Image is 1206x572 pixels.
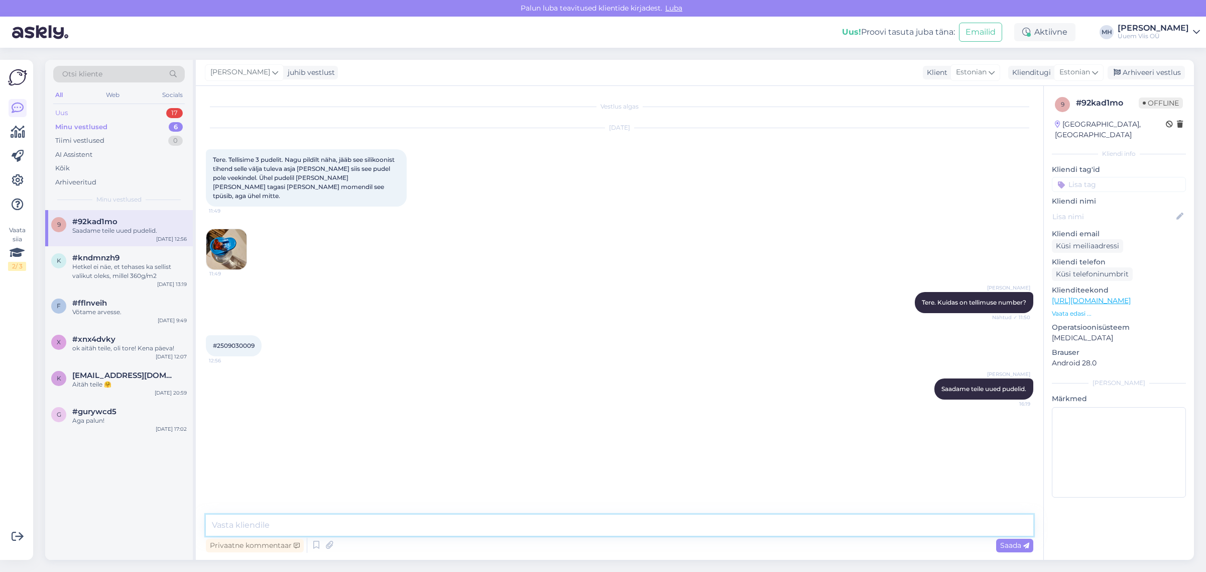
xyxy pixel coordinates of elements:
div: # 92kad1mo [1076,97,1139,109]
p: Kliendi nimi [1052,196,1186,207]
p: Brauser [1052,347,1186,358]
p: Kliendi email [1052,229,1186,239]
span: Nähtud ✓ 11:50 [992,314,1030,321]
img: Attachment [206,229,247,269]
div: Aga palun! [72,416,187,425]
span: 9 [57,221,61,228]
div: [DATE] 20:59 [155,389,187,397]
div: Küsi meiliaadressi [1052,239,1123,253]
div: [DATE] 12:56 [156,235,187,243]
div: Web [104,88,122,102]
span: Minu vestlused [96,195,142,204]
div: Vestlus algas [206,102,1033,111]
span: #92kad1mo [72,217,117,226]
div: 17 [166,108,183,118]
div: [DATE] 17:02 [156,425,187,433]
span: Saada [1000,541,1029,550]
div: 0 [168,136,183,146]
span: 16:19 [993,400,1030,408]
span: Saadame teile uued pudelid. [941,385,1026,393]
img: Askly Logo [8,68,27,87]
span: 11:49 [209,270,247,277]
div: [DATE] 9:49 [158,317,187,324]
div: AI Assistent [55,150,92,160]
span: Offline [1139,98,1183,109]
div: Aktiivne [1014,23,1075,41]
div: Arhiveeri vestlus [1108,66,1185,79]
p: Klienditeekond [1052,285,1186,296]
div: [DATE] 12:07 [156,353,187,360]
span: Otsi kliente [62,69,102,79]
span: Tere. Kuidas on tellimuse number? [922,299,1026,306]
div: [GEOGRAPHIC_DATA], [GEOGRAPHIC_DATA] [1055,119,1166,140]
span: 9 [1061,101,1064,108]
div: 2 / 3 [8,262,26,271]
span: Katriin6@hotmail.com [72,371,177,380]
a: [PERSON_NAME]Uuem Viis OÜ [1118,24,1200,40]
span: K [57,374,61,382]
div: MH [1100,25,1114,39]
div: Kõik [55,163,70,173]
span: f [57,302,61,310]
p: Kliendi tag'id [1052,164,1186,175]
span: [PERSON_NAME] [987,370,1030,378]
div: [PERSON_NAME] [1118,24,1189,32]
b: Uus! [842,27,861,37]
p: [MEDICAL_DATA] [1052,333,1186,343]
span: g [57,411,61,418]
input: Lisa tag [1052,177,1186,192]
div: Kliendi info [1052,149,1186,158]
span: [PERSON_NAME] [987,284,1030,292]
div: juhib vestlust [284,67,335,78]
span: Tere. Tellisime 3 pudelit. Nagu pildilt näha, jääb see silikoonist tihend selle välja tuleva asja... [213,156,396,200]
span: x [57,338,61,346]
p: Vaata edasi ... [1052,309,1186,318]
span: #xnx4dvky [72,335,115,344]
div: ok aitäh teile, oli tore! Kena päeva! [72,344,187,353]
span: 12:56 [209,357,247,364]
div: Proovi tasuta juba täna: [842,26,955,38]
span: #2509030009 [213,342,255,349]
div: [DATE] 13:19 [157,280,187,288]
span: 11:49 [209,207,247,215]
div: Saadame teile uued pudelid. [72,226,187,235]
a: [URL][DOMAIN_NAME] [1052,296,1131,305]
span: #kndmnzh9 [72,253,119,262]
div: Tiimi vestlused [55,136,104,146]
div: Privaatne kommentaar [206,539,304,552]
div: Klienditugi [1008,67,1051,78]
span: k [57,257,61,264]
span: Estonian [1059,67,1090,78]
div: Hetkel ei näe, et tehases ka sellist valikut oleks, millel 360g/m2 [72,262,187,280]
div: Arhiveeritud [55,177,96,187]
span: Estonian [956,67,987,78]
input: Lisa nimi [1052,211,1174,222]
button: Emailid [959,23,1002,42]
span: Luba [662,4,685,13]
div: Võtame arvesse. [72,308,187,317]
div: Küsi telefoninumbrit [1052,267,1133,281]
div: Uus [55,108,68,118]
div: Aitäh teile 🤗 [72,380,187,389]
span: [PERSON_NAME] [210,67,270,78]
div: [PERSON_NAME] [1052,378,1186,388]
div: Klient [923,67,947,78]
span: #gurywcd5 [72,407,116,416]
div: Socials [160,88,185,102]
div: [DATE] [206,123,1033,132]
div: Uuem Viis OÜ [1118,32,1189,40]
p: Android 28.0 [1052,358,1186,368]
p: Kliendi telefon [1052,257,1186,267]
span: #fflnveih [72,299,107,308]
div: Minu vestlused [55,122,107,132]
p: Operatsioonisüsteem [1052,322,1186,333]
div: Vaata siia [8,226,26,271]
p: Märkmed [1052,394,1186,404]
div: 6 [169,122,183,132]
div: All [53,88,65,102]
